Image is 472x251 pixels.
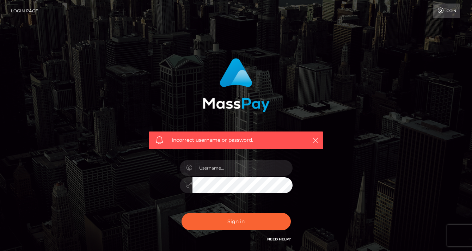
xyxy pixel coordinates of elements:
img: MassPay Login [203,58,270,112]
span: Incorrect username or password. [172,136,300,144]
button: Sign in [182,213,291,230]
input: Username... [192,160,293,176]
a: Need Help? [267,237,291,241]
a: Login [433,4,460,18]
a: Login Page [11,4,38,18]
